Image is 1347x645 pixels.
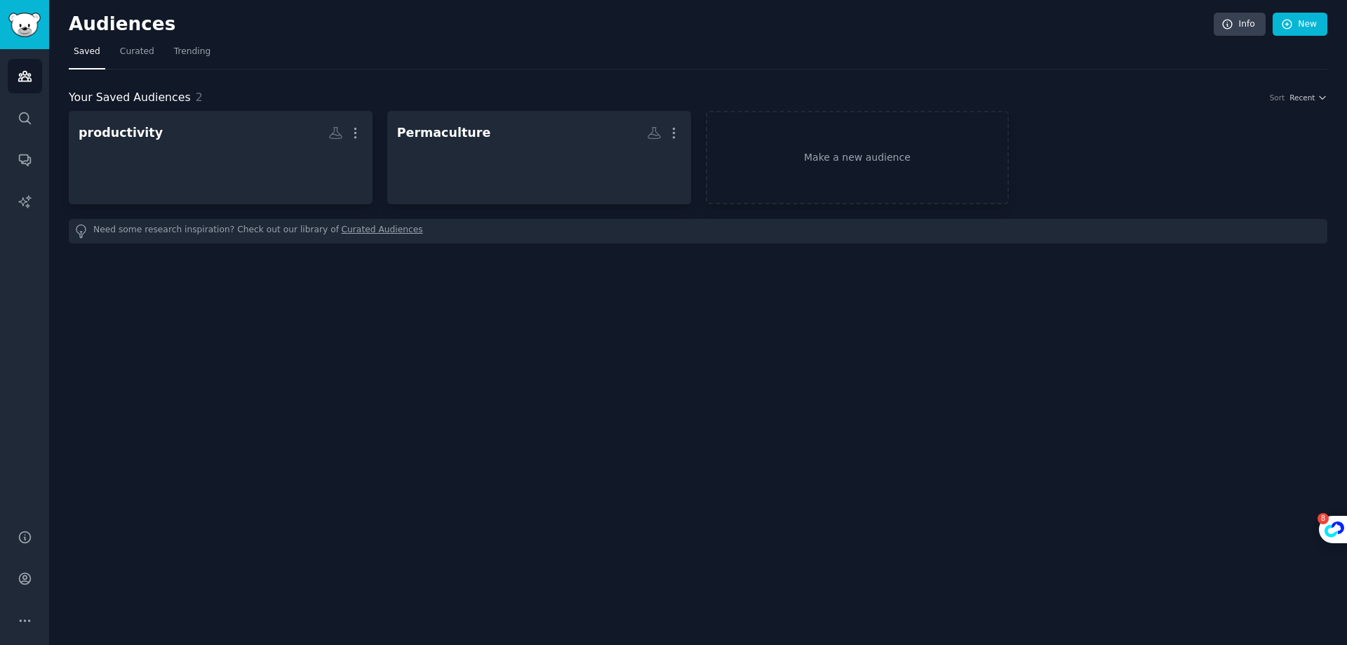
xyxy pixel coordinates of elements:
[74,46,100,58] span: Saved
[79,124,163,142] div: productivity
[69,219,1327,244] div: Need some research inspiration? Check out our library of
[706,111,1010,204] a: Make a new audience
[8,13,41,37] img: GummySearch logo
[387,111,691,204] a: Permaculture
[397,124,491,142] div: Permaculture
[120,46,154,58] span: Curated
[342,224,423,239] a: Curated Audiences
[69,41,105,69] a: Saved
[1273,13,1327,36] a: New
[1214,13,1266,36] a: Info
[174,46,210,58] span: Trending
[69,89,191,107] span: Your Saved Audiences
[1289,93,1315,102] span: Recent
[115,41,159,69] a: Curated
[69,111,373,204] a: productivity
[196,91,203,104] span: 2
[169,41,215,69] a: Trending
[1270,93,1285,102] div: Sort
[69,13,1214,36] h2: Audiences
[1289,93,1327,102] button: Recent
